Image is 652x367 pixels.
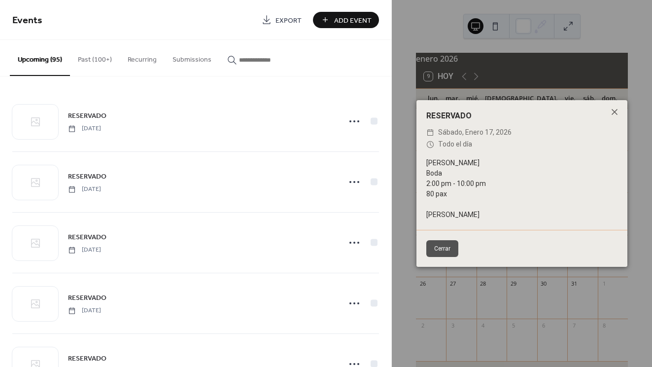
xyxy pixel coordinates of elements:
[438,139,472,150] span: Todo el día
[68,353,106,364] a: RESERVADO
[68,111,106,121] span: RESERVADO
[68,354,106,364] span: RESERVADO
[68,232,106,243] span: RESERVADO
[426,240,458,257] button: Cerrar
[165,40,219,75] button: Submissions
[313,12,379,28] button: Add Event
[68,306,101,315] span: [DATE]
[68,231,106,243] a: RESERVADO
[416,110,627,122] div: RESERVADO
[68,172,106,182] span: RESERVADO
[334,15,372,26] span: Add Event
[254,12,309,28] a: Export
[68,171,106,182] a: RESERVADO
[68,110,106,121] a: RESERVADO
[120,40,165,75] button: Recurring
[10,40,70,76] button: Upcoming (95)
[416,158,627,220] div: [PERSON_NAME] Boda 2:00 pm - 10:00 pm 80 pax [PERSON_NAME]
[426,127,434,139] div: ​
[438,127,512,139] span: sábado, enero 17, 2026
[68,293,106,303] span: RESERVADO
[68,124,101,133] span: [DATE]
[275,15,302,26] span: Export
[12,11,42,30] span: Events
[68,185,101,194] span: [DATE]
[70,40,120,75] button: Past (100+)
[68,292,106,303] a: RESERVADO
[426,139,434,150] div: ​
[68,246,101,255] span: [DATE]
